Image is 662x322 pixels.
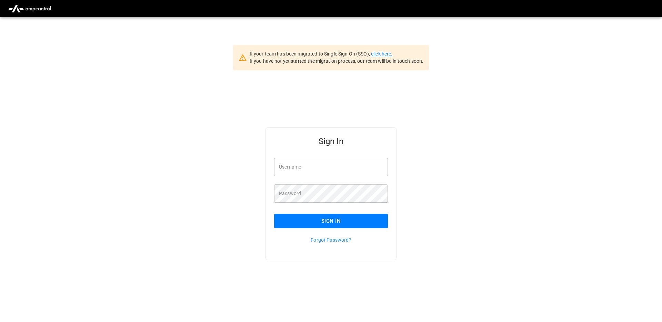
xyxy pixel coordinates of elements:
[274,237,388,243] p: Forgot Password?
[250,58,424,64] span: If you have not yet started the migration process, our team will be in touch soon.
[371,51,392,57] a: click here.
[250,51,371,57] span: If your team has been migrated to Single Sign On (SSO),
[274,136,388,147] h5: Sign In
[274,214,388,228] button: Sign In
[6,2,54,15] img: ampcontrol.io logo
